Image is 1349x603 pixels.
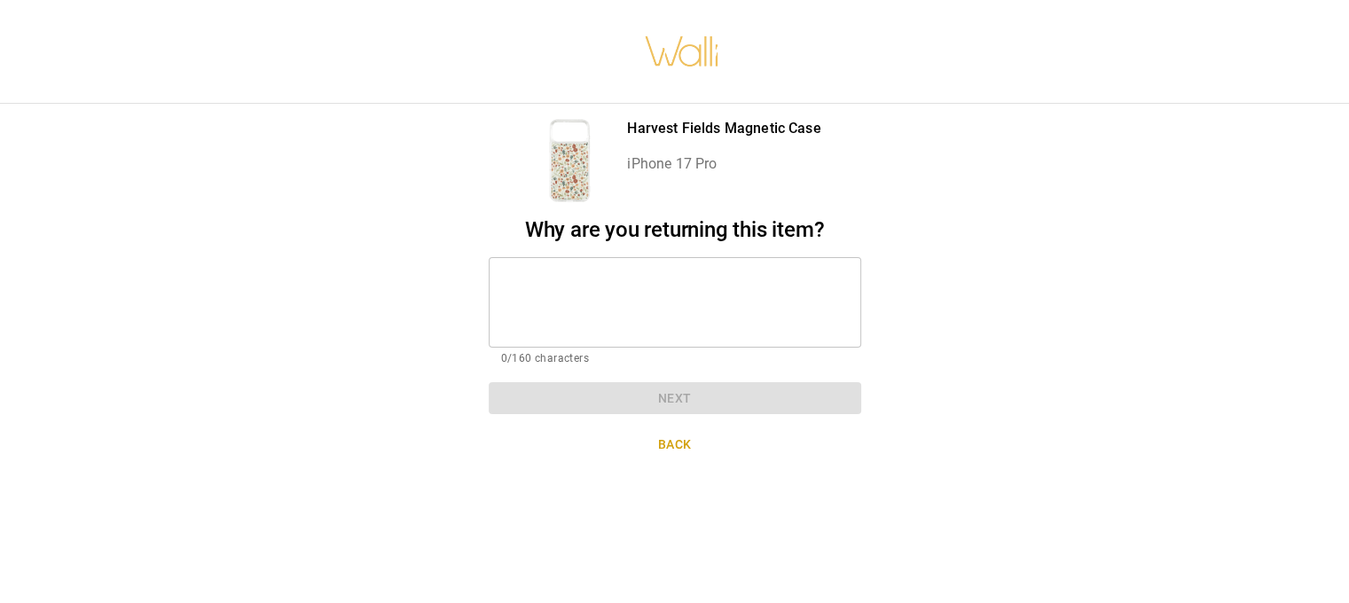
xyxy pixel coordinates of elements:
[627,118,820,139] p: Harvest Fields Magnetic Case
[627,153,820,175] p: iPhone 17 Pro
[489,428,861,461] button: Back
[489,217,861,243] h2: Why are you returning this item?
[501,350,849,368] p: 0/160 characters
[644,13,720,90] img: walli-inc.myshopify.com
